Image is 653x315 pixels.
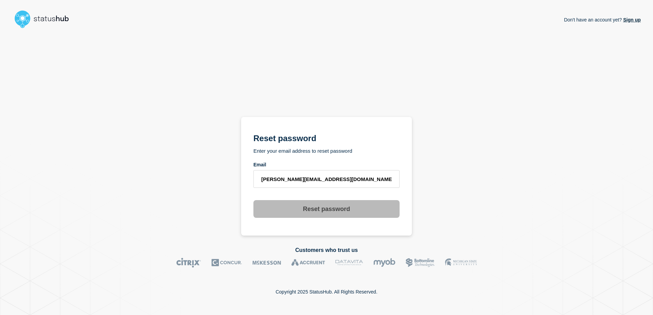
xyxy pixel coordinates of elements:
img: Concur logo [211,258,242,268]
a: Sign up [622,17,641,22]
p: Don't have an account yet? [564,12,641,28]
img: Accruent logo [291,258,325,268]
img: DataVita logo [335,258,363,268]
h1: Reset password [253,133,400,144]
img: Citrix logo [176,258,201,268]
input: email input [253,170,400,188]
p: Copyright 2025 StatusHub. All Rights Reserved. [276,289,377,295]
img: MSU logo [445,258,477,268]
button: Reset password [253,200,400,218]
img: Bottomline logo [406,258,435,268]
img: myob logo [373,258,395,268]
img: McKesson logo [252,258,281,268]
h2: Enter your email address to reset password [253,148,400,158]
span: Email [253,162,266,167]
h2: Customers who trust us [12,247,641,253]
img: StatusHub logo [12,8,77,30]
